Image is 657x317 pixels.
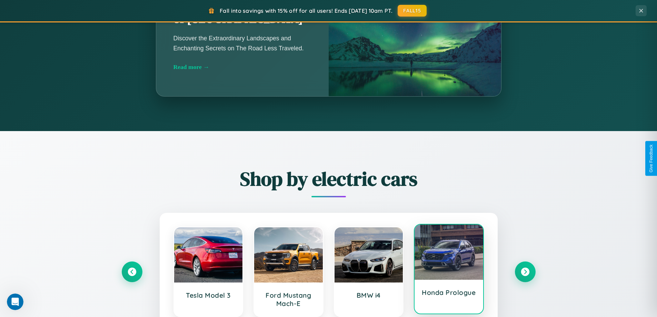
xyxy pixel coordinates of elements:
[421,288,476,297] h3: Honda Prologue
[398,5,427,17] button: FALL15
[261,291,316,308] h3: Ford Mustang Mach-E
[181,291,236,299] h3: Tesla Model 3
[7,294,23,310] iframe: Intercom live chat
[341,291,396,299] h3: BMW i4
[649,145,654,172] div: Give Feedback
[122,166,536,192] h2: Shop by electric cars
[220,7,392,14] span: Fall into savings with 15% off for all users! Ends [DATE] 10am PT.
[173,63,311,71] div: Read more →
[173,33,311,53] p: Discover the Extraordinary Landscapes and Enchanting Secrets on The Road Less Traveled.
